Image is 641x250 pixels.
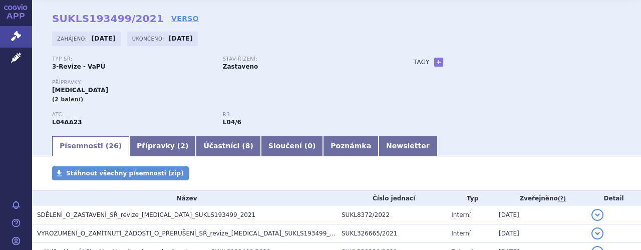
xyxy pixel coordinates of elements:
th: Číslo jednací [337,191,446,206]
span: 0 [307,142,312,150]
span: Interní [451,230,471,237]
span: 2 [180,142,185,150]
button: detail [591,209,603,221]
th: Zveřejněno [494,191,586,206]
span: 8 [245,142,250,150]
span: Stáhnout všechny písemnosti (zip) [66,170,184,177]
a: Newsletter [379,136,437,156]
a: Sloučení (0) [261,136,323,156]
p: RS: [223,112,384,118]
a: Stáhnout všechny písemnosti (zip) [52,166,189,180]
span: 26 [109,142,118,150]
td: SUKL8372/2022 [337,206,446,224]
strong: Zastaveno [223,63,258,70]
strong: SUKLS193499/2021 [52,13,164,25]
span: [MEDICAL_DATA] [52,87,108,94]
p: Přípravky: [52,80,394,86]
th: Název [32,191,337,206]
td: SUKL326665/2021 [337,224,446,243]
button: detail [591,227,603,239]
strong: natalizumab [223,119,241,126]
a: VERSO [171,14,199,24]
a: Přípravky (2) [129,136,196,156]
th: Typ [446,191,494,206]
span: VYROZUMĚNÍ_O_ZAMÍTNUTÍ_ŽÁDOSTI_O_PŘERUŠENÍ_SŘ_revize_natalizumab_SUKLS193499_2021 [37,230,345,237]
span: Interní [451,211,471,218]
p: Stav řízení: [223,56,384,62]
td: [DATE] [494,206,586,224]
span: SDĚLENÍ_O_ZASTAVENÍ_SŘ_revize_natalizumab_SUKLS193499_2021 [37,211,255,218]
a: Poznámka [323,136,379,156]
p: Typ SŘ: [52,56,213,62]
h3: Tagy [414,56,430,68]
a: Účastníci (8) [196,136,260,156]
a: Písemnosti (26) [52,136,129,156]
p: ATC: [52,112,213,118]
strong: [DATE] [92,35,116,42]
th: Detail [586,191,641,206]
abbr: (?) [558,195,566,202]
span: Zahájeno: [57,35,89,43]
strong: 3-Revize - VaPÚ [52,63,105,70]
strong: [DATE] [169,35,193,42]
strong: NATALIZUMAB [52,119,82,126]
a: + [434,58,443,67]
span: Ukončeno: [132,35,166,43]
span: (2 balení) [52,96,84,103]
td: [DATE] [494,224,586,243]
